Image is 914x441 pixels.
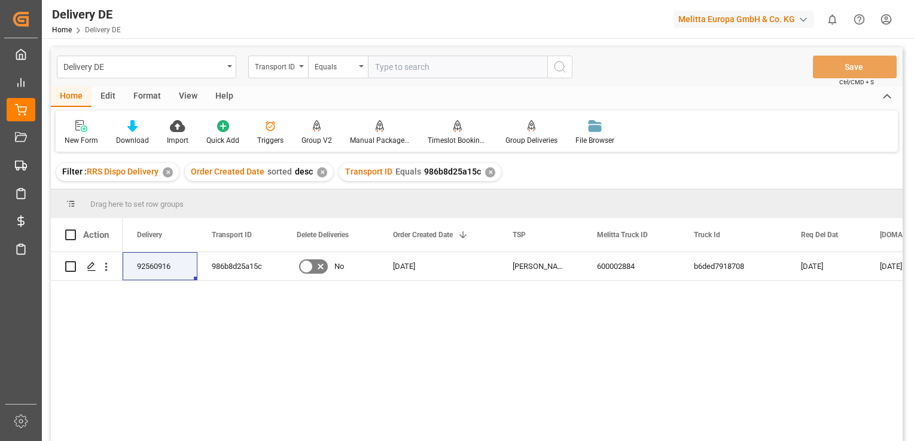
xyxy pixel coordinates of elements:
[297,231,349,239] span: Delete Deliveries
[116,135,149,146] div: Download
[206,87,242,107] div: Help
[350,135,410,146] div: Manual Package TypeDetermination
[267,167,292,176] span: sorted
[315,59,355,72] div: Equals
[547,56,572,78] button: search button
[308,56,368,78] button: open menu
[57,56,236,78] button: open menu
[197,252,282,280] div: 986b8d25a15c
[170,87,206,107] div: View
[379,252,498,280] div: [DATE]
[167,135,188,146] div: Import
[395,167,421,176] span: Equals
[191,167,264,176] span: Order Created Date
[813,56,897,78] button: Save
[65,135,98,146] div: New Form
[51,252,123,281] div: Press SPACE to select this row.
[597,231,648,239] span: Melitta Truck ID
[334,253,344,280] span: No
[90,200,184,209] span: Drag here to set row groups
[52,26,72,34] a: Home
[137,231,162,239] span: Delivery
[212,231,252,239] span: Transport ID
[63,59,223,73] div: Delivery DE
[674,11,814,28] div: Melitta Europa GmbH & Co. KG
[295,167,313,176] span: desc
[248,56,308,78] button: open menu
[839,78,874,87] span: Ctrl/CMD + S
[583,252,680,280] div: 600002884
[498,252,583,280] div: [PERSON_NAME] BENELUX
[83,229,109,240] div: Action
[206,135,239,146] div: Quick Add
[317,167,327,177] div: ✕
[62,167,87,176] span: Filter :
[819,6,846,33] button: show 0 new notifications
[801,231,838,239] span: Req Del Dat
[92,87,124,107] div: Edit
[87,167,159,176] span: RRS Dispo Delivery
[505,135,557,146] div: Group Deliveries
[163,167,173,177] div: ✕
[52,5,121,23] div: Delivery DE
[424,167,481,176] span: 986b8d25a15c
[124,87,170,107] div: Format
[513,231,526,239] span: TSP
[694,231,720,239] span: Truck Id
[575,135,614,146] div: File Browser
[123,252,197,280] div: 92560916
[368,56,547,78] input: Type to search
[428,135,488,146] div: Timeslot Booking Report
[51,87,92,107] div: Home
[846,6,873,33] button: Help Center
[485,167,495,177] div: ✕
[301,135,332,146] div: Group V2
[345,167,392,176] span: Transport ID
[257,135,284,146] div: Triggers
[787,252,866,280] div: [DATE]
[393,231,453,239] span: Order Created Date
[255,59,295,72] div: Transport ID
[680,252,787,280] div: b6ded7918708
[674,8,819,30] button: Melitta Europa GmbH & Co. KG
